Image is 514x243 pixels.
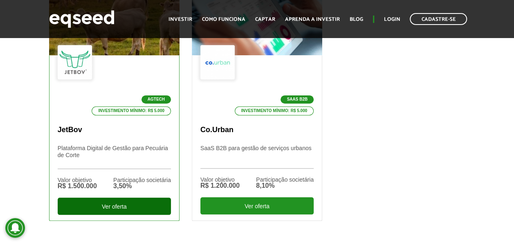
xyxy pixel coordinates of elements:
[285,17,340,22] a: Aprenda a investir
[256,177,314,182] div: Participação societária
[410,13,467,25] a: Cadastre-se
[113,183,171,189] div: 3,50%
[200,177,240,182] div: Valor objetivo
[200,197,314,214] div: Ver oferta
[141,95,171,103] p: Agtech
[113,177,171,183] div: Participação societária
[58,183,97,189] div: R$ 1.500.000
[58,177,97,183] div: Valor objetivo
[58,126,171,135] p: JetBov
[255,17,275,22] a: Captar
[281,95,314,103] p: SaaS B2B
[200,182,240,189] div: R$ 1.200.000
[92,106,171,115] p: Investimento mínimo: R$ 5.000
[235,106,314,115] p: Investimento mínimo: R$ 5.000
[168,17,192,22] a: Investir
[202,17,245,22] a: Como funciona
[350,17,363,22] a: Blog
[256,182,314,189] div: 8,10%
[58,198,171,215] div: Ver oferta
[58,145,171,169] p: Plataforma Digital de Gestão para Pecuária de Corte
[200,126,314,135] p: Co.Urban
[49,8,114,30] img: EqSeed
[384,17,400,22] a: Login
[200,145,314,169] p: SaaS B2B para gestão de serviços urbanos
